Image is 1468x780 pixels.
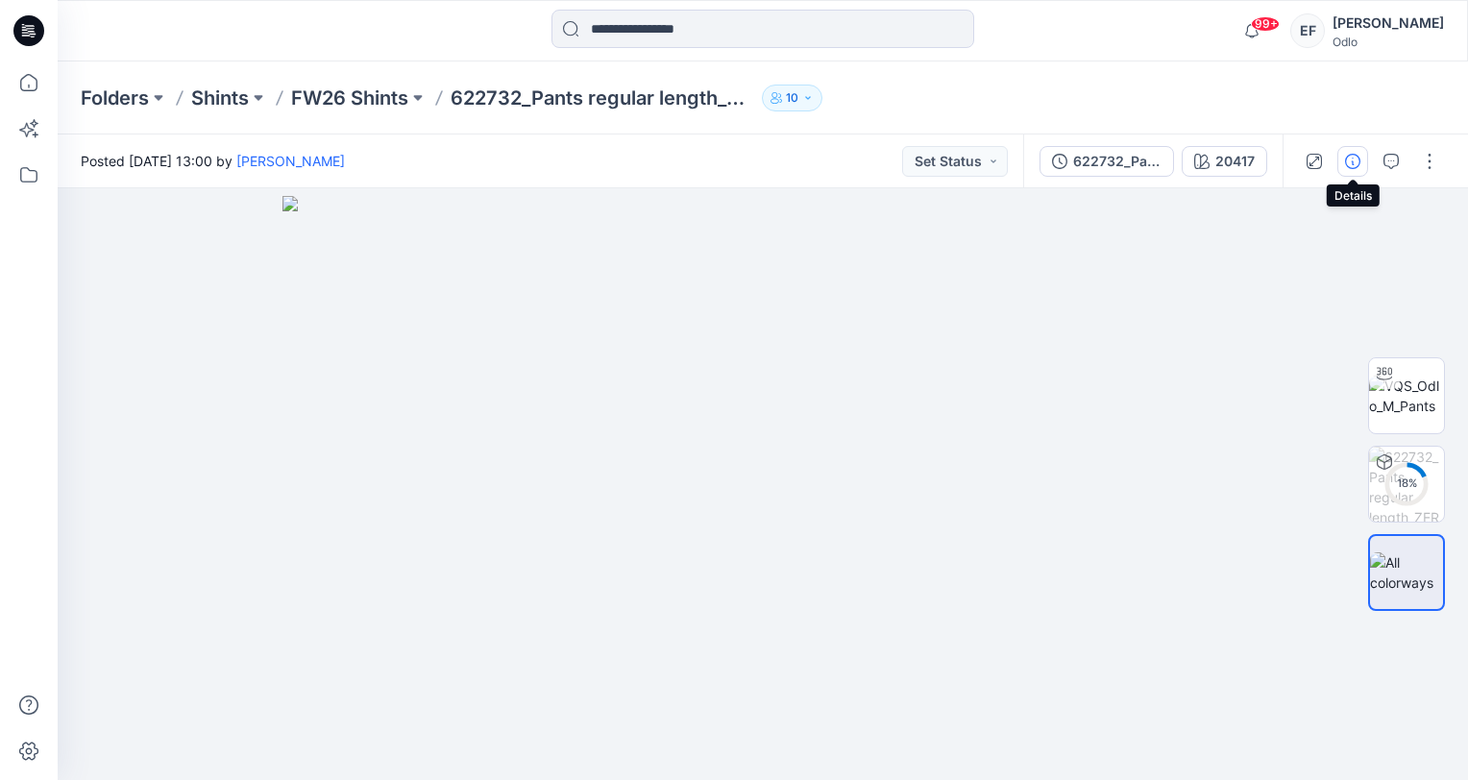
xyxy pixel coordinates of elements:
[236,153,345,169] a: [PERSON_NAME]
[1073,151,1162,172] div: 622732_Pants regular length_ZEROWEIGHT WP X WARM_SMS_3D
[1040,146,1174,177] button: 622732_Pants regular length_ZEROWEIGHT WP X WARM_SMS_3D
[282,196,1243,780] img: eyJhbGciOiJIUzI1NiIsImtpZCI6IjAiLCJzbHQiOiJzZXMiLCJ0eXAiOiJKV1QifQ.eyJkYXRhIjp7InR5cGUiOiJzdG9yYW...
[1369,376,1444,416] img: VQS_Odlo_M_Pants
[291,85,408,111] a: FW26 Shints
[1333,35,1444,49] div: Odlo
[81,151,345,171] span: Posted [DATE] 13:00 by
[1290,13,1325,48] div: EF
[1337,146,1368,177] button: Details
[762,85,822,111] button: 10
[451,85,754,111] p: 622732_Pants regular length_ZEROWEIGHT WP X WARM_SMS_3D
[1333,12,1444,35] div: [PERSON_NAME]
[191,85,249,111] a: Shints
[786,87,798,109] p: 10
[1369,447,1444,522] img: 622732_Pants regular length_ZEROWEIGHT WP X WARM_SMS_3D 20417
[1182,146,1267,177] button: 20417
[1251,16,1280,32] span: 99+
[1370,552,1443,593] img: All colorways
[1383,475,1430,492] div: 18 %
[81,85,149,111] a: Folders
[1215,151,1255,172] div: 20417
